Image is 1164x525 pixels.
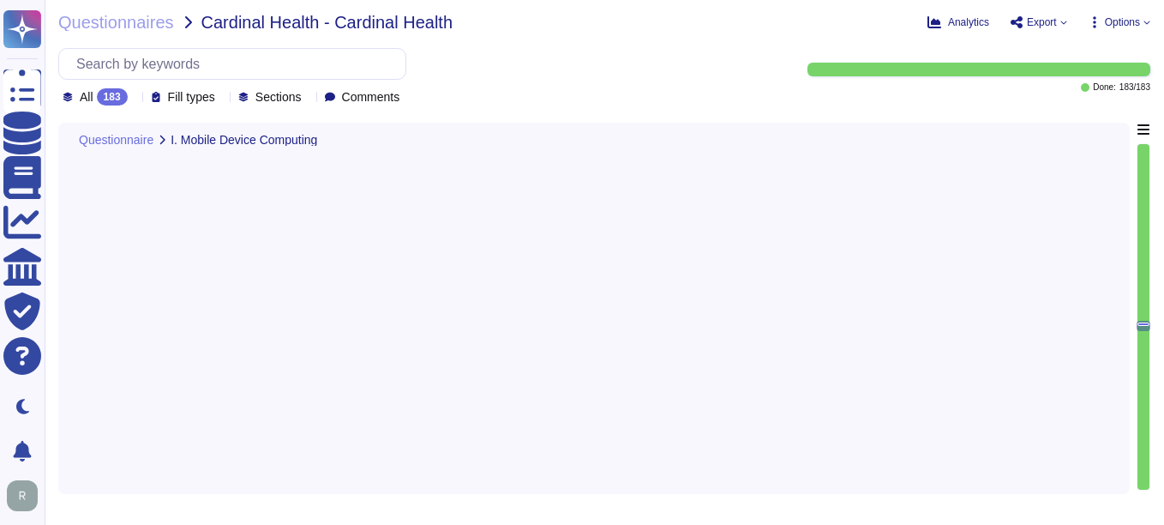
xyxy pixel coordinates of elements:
button: Analytics [927,15,989,29]
span: Sections [255,91,302,103]
span: Done: [1093,83,1116,92]
span: Export [1027,17,1057,27]
img: user [7,480,38,511]
span: Cardinal Health - Cardinal Health [201,14,453,31]
span: Comments [342,91,400,103]
span: Analytics [948,17,989,27]
span: 183 / 183 [1119,83,1150,92]
span: Options [1105,17,1140,27]
input: Search by keywords [68,49,405,79]
span: Questionnaire [79,134,153,146]
span: All [80,91,93,103]
div: 183 [97,88,128,106]
span: I. Mobile Device Computing [171,134,317,146]
span: Questionnaires [58,14,174,31]
span: Fill types [168,91,215,103]
button: user [3,477,50,515]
